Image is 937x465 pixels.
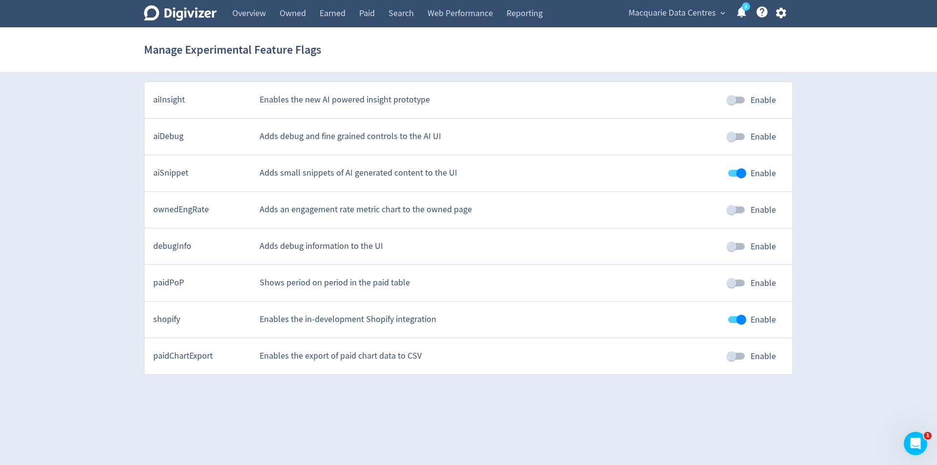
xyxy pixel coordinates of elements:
div: ownedEngRate [153,203,251,216]
div: paidChartExport [153,350,251,362]
div: Enables the new AI powered insight prototype [260,94,719,106]
div: Adds small snippets of AI generated content to the UI [260,167,719,179]
div: Enables the export of paid chart data to CSV [260,350,719,362]
span: Enable [751,240,776,253]
span: Enable [751,94,776,107]
div: Adds debug information to the UI [260,240,719,252]
span: Enable [751,277,776,290]
span: 1 [924,432,932,440]
div: aiSnippet [153,167,251,179]
div: aiInsight [153,94,251,106]
div: Enables the in-development Shopify integration [260,313,719,325]
h1: Manage Experimental Feature Flags [144,34,321,65]
span: Macquarie Data Centres [629,5,716,21]
span: Enable [751,350,776,363]
a: 5 [742,2,750,11]
button: Macquarie Data Centres [625,5,728,21]
div: paidPoP [153,277,251,289]
span: Enable [751,130,776,143]
div: Adds an engagement rate metric chart to the owned page [260,203,719,216]
span: Enable [751,167,776,180]
div: aiDebug [153,130,251,142]
iframe: Intercom live chat [904,432,927,455]
div: Shows period on period in the paid table [260,277,719,289]
text: 5 [745,3,747,10]
span: Enable [751,313,776,326]
span: Enable [751,203,776,217]
div: debugInfo [153,240,251,252]
div: shopify [153,313,251,325]
span: expand_more [718,9,727,18]
div: Adds debug and fine grained controls to the AI UI [260,130,719,142]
